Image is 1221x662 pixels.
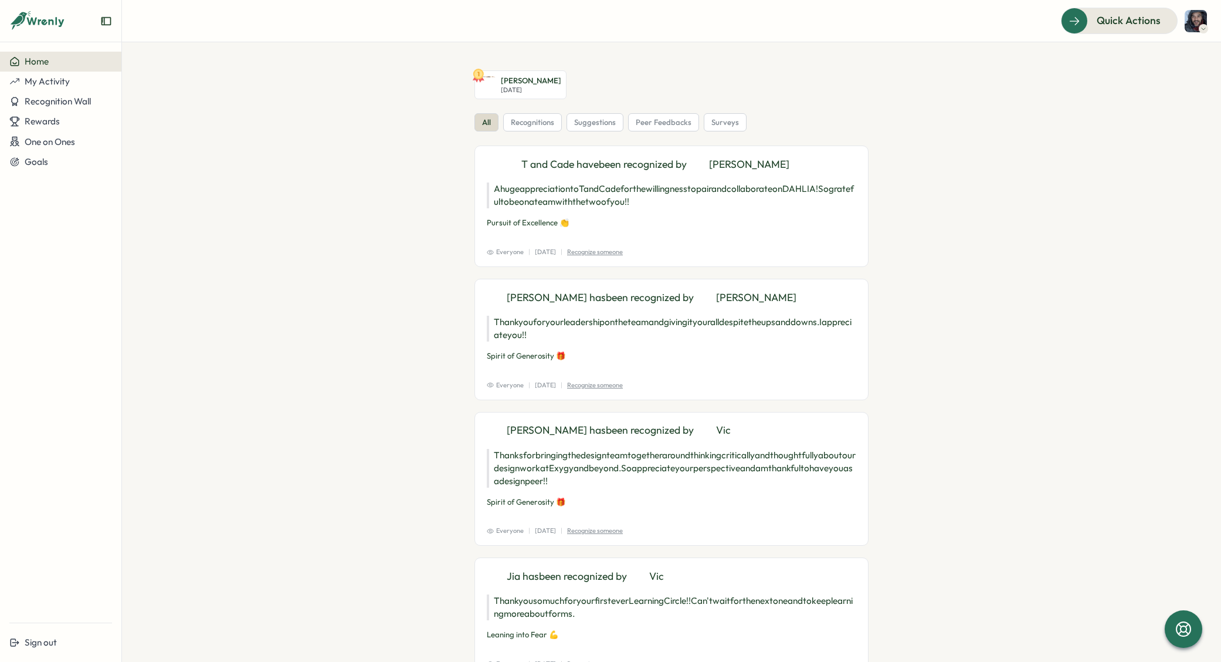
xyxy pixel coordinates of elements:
img: Emily Edwards [487,571,504,589]
button: Expand sidebar [100,15,112,27]
span: Quick Actions [1097,13,1161,28]
p: | [561,529,562,539]
p: [DATE] [535,529,556,539]
span: One on Ones [25,136,75,147]
img: T Liu [487,156,504,173]
img: Justin Caovan [689,156,707,173]
p: Spirit of Generosity 🎁 [487,633,856,644]
span: surveys [711,117,739,128]
p: | [528,529,530,539]
p: Thank you for your leadership on the team and giving it your all despite the ups and downs. I app... [487,598,856,624]
img: Bonnie Goode [696,571,714,589]
div: T and Cade have been recognized by [487,156,856,173]
img: Emily Rowe [480,76,496,93]
p: A huge appreciation to T and Cade for the willingness to pair and collaborate on DAHLIA! So grate... [487,183,856,208]
div: [PERSON_NAME] [689,156,789,173]
span: suggestions [574,117,616,128]
span: Everyone [487,529,524,539]
span: Recognition Wall [25,96,91,107]
img: Cade Wolcott [501,156,519,173]
img: Recognition Image [487,238,656,520]
a: 1Emily Rowe[PERSON_NAME][DATE] [474,70,567,99]
span: Rewards [25,116,60,127]
span: Sign out [25,637,57,648]
p: Pursuit of Excellence 👏 [487,218,856,228]
span: Goals [25,156,48,167]
p: [PERSON_NAME] [501,76,561,86]
span: peer feedbacks [636,117,691,128]
span: My Activity [25,76,70,87]
text: 1 [477,70,480,78]
span: all [482,117,491,128]
span: Home [25,56,49,67]
div: [PERSON_NAME] [696,571,796,589]
button: Quick Actions [1061,8,1178,33]
div: [PERSON_NAME] has been recognized by [487,571,856,589]
img: Shane McDaniel [1185,10,1207,32]
p: Recognize someone [567,529,623,539]
span: recognitions [511,117,554,128]
p: [DATE] [501,86,561,94]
